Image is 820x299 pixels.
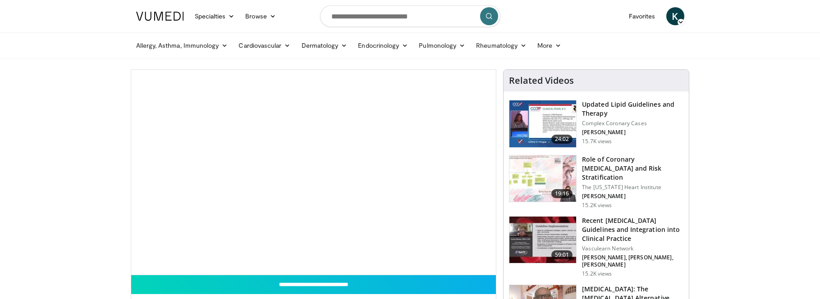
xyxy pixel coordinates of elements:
img: 77f671eb-9394-4acc-bc78-a9f077f94e00.150x105_q85_crop-smart_upscale.jpg [509,100,576,147]
p: Complex Coronary Cases [582,120,683,127]
p: [PERSON_NAME], [PERSON_NAME], [PERSON_NAME] [582,254,683,268]
a: 19:16 Role of Coronary [MEDICAL_DATA] and Risk Stratification The [US_STATE] Heart Institute [PER... [509,155,683,209]
p: The [US_STATE] Heart Institute [582,184,683,191]
a: Favorites [623,7,661,25]
a: K [666,7,684,25]
img: 1efa8c99-7b8a-4ab5-a569-1c219ae7bd2c.150x105_q85_crop-smart_upscale.jpg [509,155,576,202]
a: Cardiovascular [233,36,296,54]
p: [PERSON_NAME] [582,193,683,200]
a: 59:01 Recent [MEDICAL_DATA] Guidelines and Integration into Clinical Practice Vasculearn Network ... [509,216,683,277]
p: Vasculearn Network [582,245,683,252]
input: Search topics, interventions [320,5,500,27]
video-js: Video Player [131,70,496,275]
p: 15.7K views [582,138,612,145]
a: Endocrinology [353,36,413,54]
a: Rheumatology [471,36,532,54]
h3: Updated Lipid Guidelines and Therapy [582,100,683,118]
img: VuMedi Logo [136,12,184,21]
a: 24:02 Updated Lipid Guidelines and Therapy Complex Coronary Cases [PERSON_NAME] 15.7K views [509,100,683,148]
img: 87825f19-cf4c-4b91-bba1-ce218758c6bb.150x105_q85_crop-smart_upscale.jpg [509,217,576,263]
h4: Related Videos [509,75,574,86]
p: [PERSON_NAME] [582,129,683,136]
span: 24:02 [551,135,573,144]
h3: Recent [MEDICAL_DATA] Guidelines and Integration into Clinical Practice [582,216,683,243]
h3: Role of Coronary [MEDICAL_DATA] and Risk Stratification [582,155,683,182]
a: Specialties [189,7,240,25]
span: 19:16 [551,189,573,198]
a: More [532,36,567,54]
a: Allergy, Asthma, Immunology [131,36,234,54]
p: 15.2K views [582,202,612,209]
a: Dermatology [296,36,353,54]
a: Pulmonology [413,36,471,54]
p: 15.2K views [582,270,612,277]
span: 59:01 [551,250,573,259]
a: Browse [240,7,281,25]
